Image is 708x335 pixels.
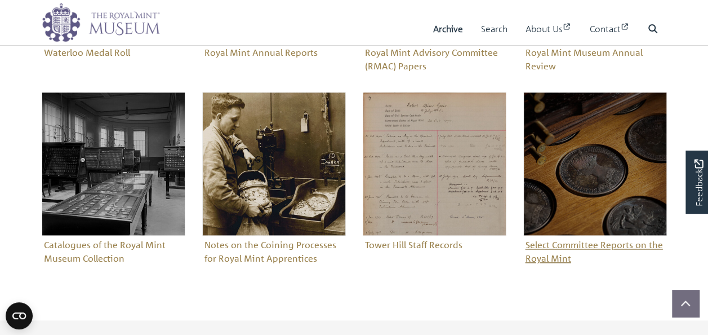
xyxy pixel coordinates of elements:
button: Open CMP widget [6,302,33,329]
a: Notes on the Coining Processes for Royal Mint ApprenticesNotes on the Coining Processes for Royal... [202,92,346,267]
a: Contact [590,13,630,45]
div: Sub-collection [515,92,675,284]
a: Tower Hill Staff RecordsTower Hill Staff Records [363,92,506,254]
img: Catalogues of the Royal Mint Museum Collection [42,92,185,236]
button: Scroll to top [672,290,699,317]
div: Sub-collection [194,92,354,284]
img: Tower Hill Staff Records [363,92,506,236]
div: Sub-collection [33,92,194,284]
a: Catalogues of the Royal Mint Museum CollectionCatalogues of the Royal Mint Museum Collection [42,92,185,267]
a: Would you like to provide feedback? [685,151,708,214]
a: Search [481,13,507,45]
a: About Us [526,13,572,45]
img: Select Committee Reports on the Royal Mint [523,92,667,236]
img: Notes on the Coining Processes for Royal Mint Apprentices [202,92,346,236]
img: logo_wide.png [42,3,160,42]
div: Sub-collection [354,92,515,284]
a: Select Committee Reports on the Royal MintSelect Committee Reports on the Royal Mint [523,92,667,267]
span: Feedback [692,160,705,206]
a: Archive [433,13,463,45]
